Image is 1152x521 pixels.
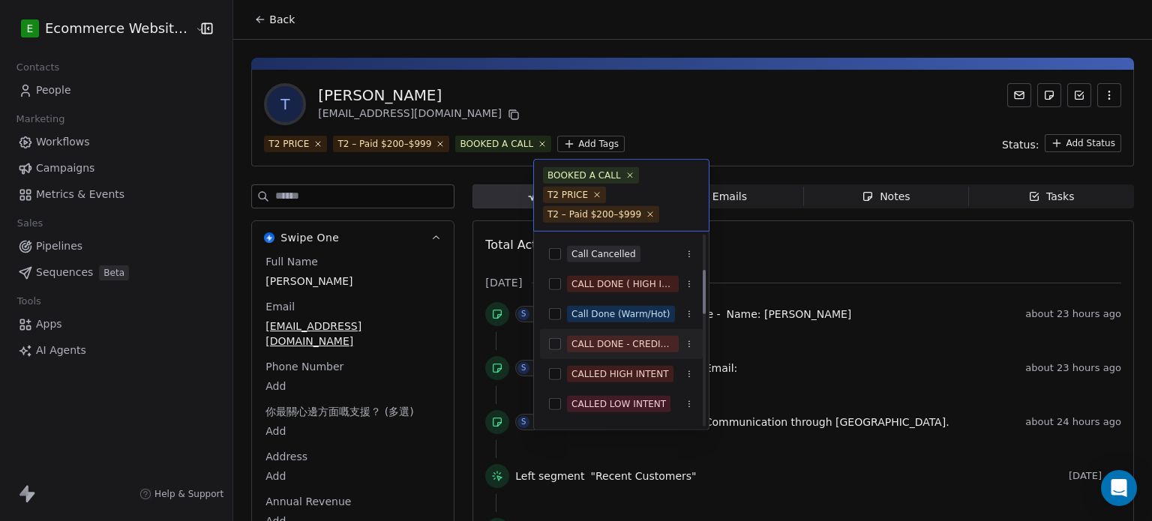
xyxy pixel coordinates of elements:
[571,307,670,321] div: Call Done (Warm/Hot)
[571,277,674,291] div: CALL DONE ( HIGH INTENT )
[571,337,674,351] div: CALL DONE - CREDIT PENDING
[547,169,621,182] div: BOOKED A CALL
[547,208,641,221] div: T2 – Paid $200–$999
[571,397,666,411] div: CALLED LOW INTENT
[571,367,669,381] div: CALLED HIGH INTENT
[571,247,636,261] div: Call Cancelled
[547,188,588,202] div: T2 PRICE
